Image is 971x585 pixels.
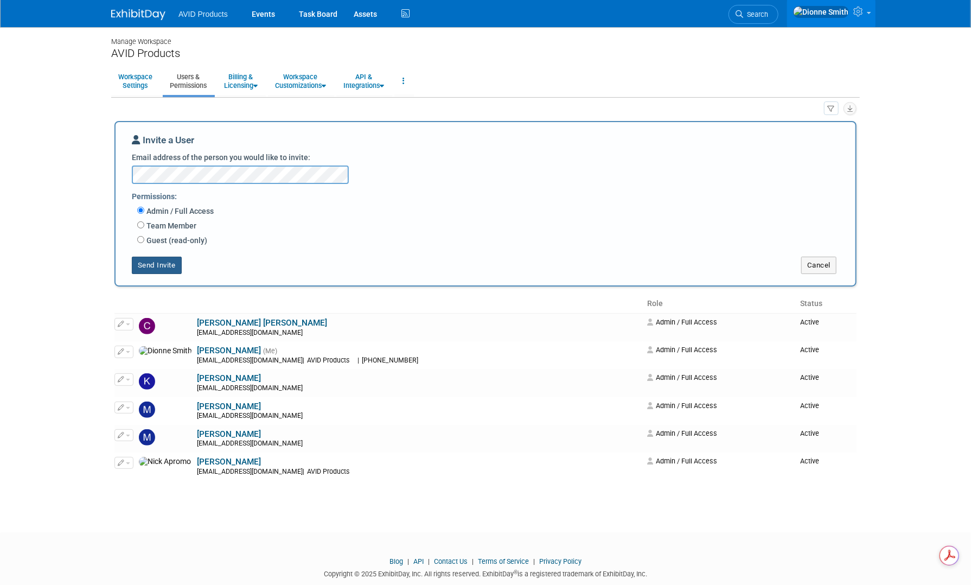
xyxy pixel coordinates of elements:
img: Dionne Smith [793,6,849,18]
div: AVID Products [111,47,860,60]
span: | [303,357,304,364]
a: Terms of Service [478,557,529,565]
label: Admin / Full Access [144,206,214,217]
a: Billing &Licensing [217,68,265,94]
div: [EMAIL_ADDRESS][DOMAIN_NAME] [197,329,640,338]
th: Status [796,295,857,313]
div: [EMAIL_ADDRESS][DOMAIN_NAME] [197,468,640,476]
sup: ® [514,569,518,575]
div: Manage Workspace [111,27,860,47]
div: [EMAIL_ADDRESS][DOMAIN_NAME] [197,412,640,421]
div: [EMAIL_ADDRESS][DOMAIN_NAME] [197,357,640,365]
a: Blog [389,557,403,565]
img: Michael Raisman [139,402,155,418]
span: | [469,557,476,565]
span: | [405,557,412,565]
a: WorkspaceSettings [111,68,159,94]
span: | [425,557,432,565]
button: Send Invite [132,257,182,274]
span: Active [801,457,820,465]
span: Admin / Full Access [647,373,717,381]
span: (Me) [263,347,277,355]
span: Active [801,318,820,326]
span: AVID Products [304,468,353,475]
span: Admin / Full Access [647,402,717,410]
span: | [357,357,359,364]
span: | [531,557,538,565]
label: Guest (read-only) [144,235,207,246]
span: Admin / Full Access [647,429,717,437]
div: Invite a User [132,133,839,152]
span: Active [801,429,820,437]
img: Dionne Smith [139,346,191,356]
span: AVID Products [304,357,353,364]
th: Role [643,295,796,313]
div: [EMAIL_ADDRESS][DOMAIN_NAME] [197,384,640,393]
label: Email address of the person you would like to invite: [132,152,310,163]
a: [PERSON_NAME] [197,457,261,467]
img: Michelle Turcotte [139,429,155,446]
div: Permissions: [132,187,847,205]
img: Ken Loyd [139,373,155,390]
span: Active [801,373,820,381]
a: [PERSON_NAME] [197,346,261,355]
span: Active [801,346,820,354]
img: CONNOR BURNS [139,318,155,334]
a: API &Integrations [336,68,391,94]
span: [PHONE_NUMBER] [359,357,421,364]
img: ExhibitDay [111,9,165,20]
a: [PERSON_NAME] [197,402,261,411]
span: Active [801,402,820,410]
label: Team Member [144,220,196,231]
a: Search [729,5,778,24]
a: [PERSON_NAME] [197,373,261,383]
a: API [413,557,424,565]
span: AVID Products [178,10,228,18]
span: | [303,468,304,475]
a: Contact Us [434,557,468,565]
div: [EMAIL_ADDRESS][DOMAIN_NAME] [197,440,640,448]
span: Search [743,10,768,18]
a: [PERSON_NAME] [197,429,261,439]
a: WorkspaceCustomizations [268,68,333,94]
a: Users &Permissions [163,68,214,94]
span: Admin / Full Access [647,318,717,326]
a: Privacy Policy [539,557,582,565]
span: Admin / Full Access [647,457,717,465]
button: Cancel [801,257,836,274]
a: [PERSON_NAME] [PERSON_NAME] [197,318,327,328]
span: Admin / Full Access [647,346,717,354]
img: Nick Apromollo [139,457,191,467]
